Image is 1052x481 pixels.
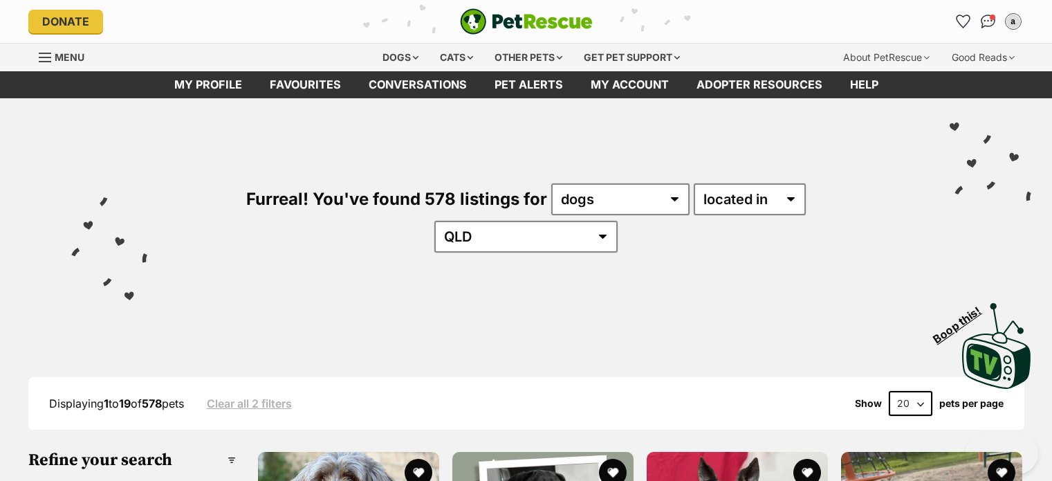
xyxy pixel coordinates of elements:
a: Favourites [256,71,355,98]
div: Dogs [373,44,428,71]
a: Pet alerts [481,71,577,98]
span: Show [855,398,882,409]
div: Cats [430,44,483,71]
button: My account [1002,10,1024,33]
span: Boop this! [931,296,995,345]
div: Other pets [485,44,572,71]
h3: Refine your search [28,451,236,470]
div: About PetRescue [833,44,939,71]
img: logo-e224e6f780fb5917bec1dbf3a21bbac754714ae5b6737aabdf751b685950b380.svg [460,8,593,35]
span: Menu [55,51,84,63]
a: Favourites [952,10,975,33]
img: chat-41dd97257d64d25036548639549fe6c8038ab92f7586957e7f3b1b290dea8141.svg [981,15,995,28]
a: My account [577,71,683,98]
strong: 19 [119,397,131,410]
a: Clear all 2 filters [207,397,292,410]
div: a [1006,15,1020,28]
a: Conversations [977,10,999,33]
div: Good Reads [942,44,1024,71]
a: Help [836,71,892,98]
strong: 578 [142,397,162,410]
a: Donate [28,10,103,33]
a: Menu [39,44,94,69]
div: Get pet support [574,44,690,71]
a: PetRescue [460,8,593,35]
span: Displaying to of pets [49,397,184,410]
span: Furreal! You've found 578 listings for [246,189,547,209]
ul: Account quick links [952,10,1024,33]
a: My profile [160,71,256,98]
iframe: Help Scout Beacon - Open [966,433,1038,474]
label: pets per page [939,398,1004,409]
img: PetRescue TV logo [962,303,1031,389]
a: conversations [355,71,481,98]
strong: 1 [104,397,109,410]
a: Boop this! [962,291,1031,392]
a: Adopter resources [683,71,836,98]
